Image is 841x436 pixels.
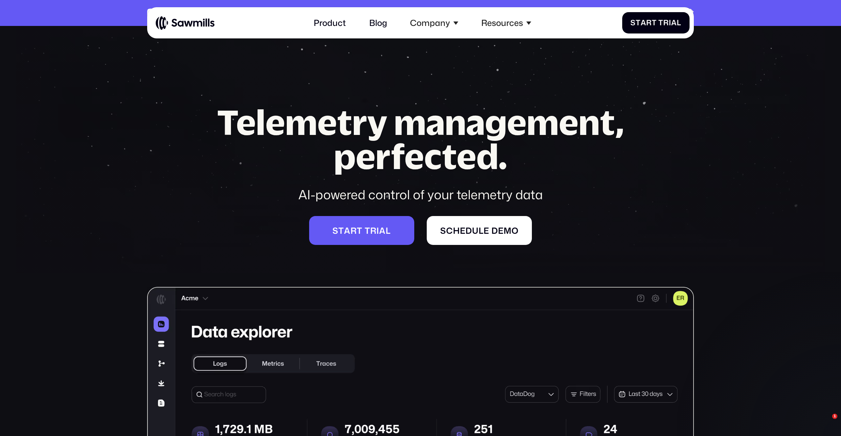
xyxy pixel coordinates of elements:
[819,414,834,429] iframe: Intercom live chat
[622,12,690,33] a: StartTrial
[466,226,472,236] span: d
[646,18,652,27] span: r
[652,18,657,27] span: t
[344,226,351,236] span: a
[453,226,460,236] span: h
[309,216,414,245] a: Starttrial
[379,226,386,236] span: a
[338,226,344,236] span: t
[658,18,663,27] span: T
[498,226,504,236] span: e
[479,226,484,236] span: l
[351,226,357,236] span: r
[636,18,641,27] span: t
[669,18,671,27] span: i
[504,226,511,236] span: m
[832,414,837,419] span: 1
[663,18,669,27] span: r
[307,11,352,34] a: Product
[370,226,376,236] span: r
[446,226,453,236] span: c
[197,105,644,173] h1: Telemetry management, perfected.
[427,216,532,245] a: Scheduledemo
[460,226,466,236] span: e
[630,18,636,27] span: S
[440,226,446,236] span: S
[511,226,519,236] span: o
[475,11,537,34] div: Resources
[410,18,450,28] div: Company
[472,226,479,236] span: u
[365,226,370,236] span: t
[386,226,391,236] span: l
[677,18,681,27] span: l
[671,18,677,27] span: a
[484,226,489,236] span: e
[481,18,523,28] div: Resources
[332,226,338,236] span: S
[641,18,646,27] span: a
[376,226,379,236] span: i
[197,186,644,204] div: AI-powered control of your telemetry data
[363,11,393,34] a: Blog
[404,11,465,34] div: Company
[357,226,362,236] span: t
[491,226,498,236] span: d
